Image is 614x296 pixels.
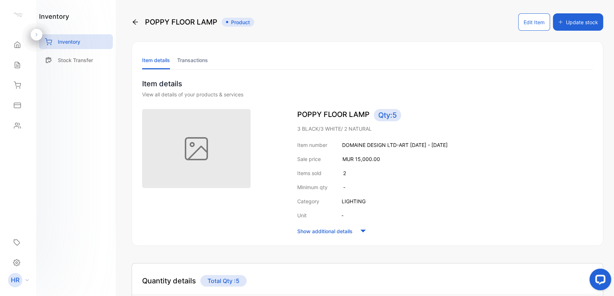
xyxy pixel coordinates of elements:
p: DOMAINE DESIGN LTD-ART [DATE] - [DATE] [342,141,448,149]
p: HR [11,275,20,285]
span: Qty: 5 [374,109,401,121]
p: - [343,183,345,191]
p: POPPY FLOOR LAMP [297,109,593,121]
p: Category [297,197,319,205]
p: - [341,212,344,219]
h4: Quantity details [142,275,196,286]
span: Product [222,18,254,27]
p: Unit [297,212,307,219]
div: POPPY FLOOR LAMP [132,13,254,31]
li: Transactions [177,51,208,69]
button: Edit Item [518,13,550,31]
p: LIGHTING [342,197,366,205]
h1: inventory [39,12,69,21]
span: MUR 15,000.00 [342,156,380,162]
a: Stock Transfer [39,53,113,68]
p: Item details [142,78,593,89]
p: Items sold [297,169,321,177]
li: Item details [142,51,170,69]
p: Total Qty : 5 [200,275,247,287]
div: View all details of your products & services [142,91,593,98]
p: Sale price [297,155,321,163]
img: logo [13,9,24,20]
a: Inventory [39,34,113,49]
p: 2 [343,169,346,177]
p: Item number [297,141,327,149]
img: item [142,109,251,188]
p: Minimum qty [297,183,328,191]
p: Show additional details [297,227,353,235]
button: Update stock [553,13,603,31]
p: Inventory [58,38,80,45]
p: 3 BLACK/3 WHITE/ 2 NATURAL [297,125,593,132]
p: Stock Transfer [58,56,93,64]
iframe: LiveChat chat widget [584,266,614,296]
